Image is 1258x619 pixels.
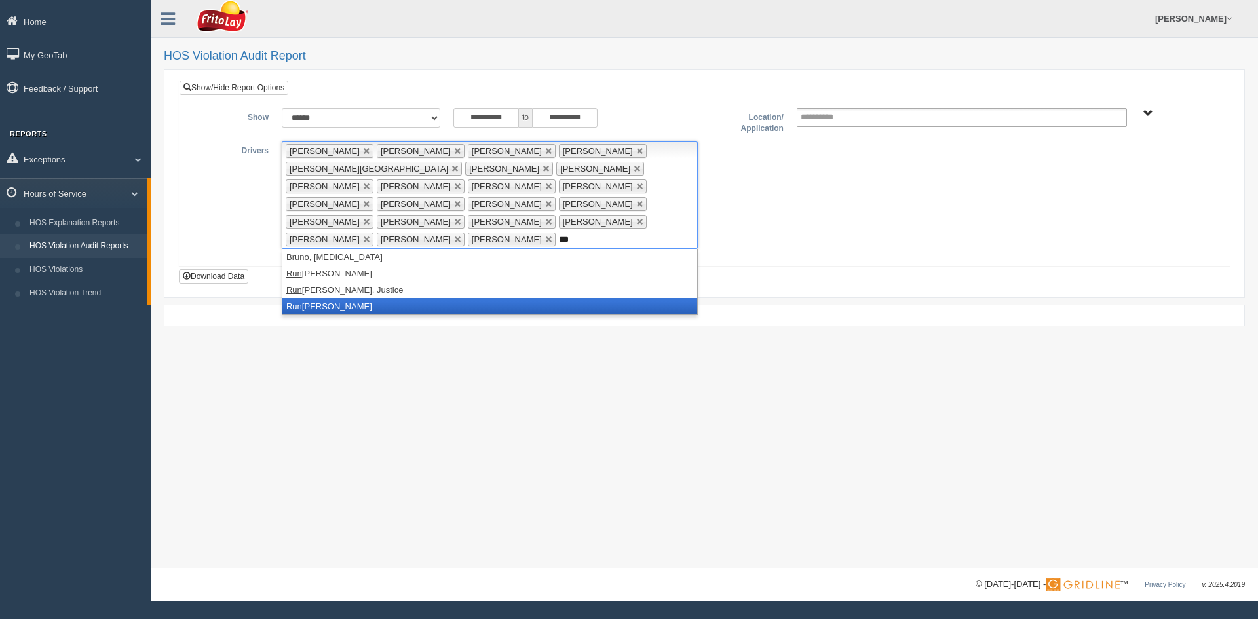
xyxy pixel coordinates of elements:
span: [PERSON_NAME] [472,217,542,227]
button: Download Data [179,269,248,284]
span: [PERSON_NAME] [563,181,633,191]
li: [PERSON_NAME] [282,298,697,314]
label: Drivers [189,141,275,157]
span: [PERSON_NAME] [290,146,360,156]
span: [PERSON_NAME] [472,234,542,244]
span: [PERSON_NAME][GEOGRAPHIC_DATA] [290,164,448,174]
img: Gridline [1046,578,1120,591]
a: Privacy Policy [1145,581,1185,588]
a: Show/Hide Report Options [180,81,288,95]
span: to [519,108,532,128]
li: [PERSON_NAME], Justice [282,282,697,298]
a: HOS Explanation Reports [24,212,147,235]
span: [PERSON_NAME] [290,217,360,227]
div: © [DATE]-[DATE] - ™ [976,578,1245,591]
span: [PERSON_NAME] [560,164,630,174]
em: run [292,252,305,262]
a: HOS Violations [24,258,147,282]
span: [PERSON_NAME] [290,181,360,191]
li: B o, [MEDICAL_DATA] [282,249,697,265]
span: [PERSON_NAME] [381,181,451,191]
a: HOS Violation Trend [24,282,147,305]
span: [PERSON_NAME] [469,164,539,174]
em: Run [286,301,302,311]
a: HOS Violation Audit Reports [24,234,147,258]
li: [PERSON_NAME] [282,265,697,282]
span: [PERSON_NAME] [563,199,633,209]
h2: HOS Violation Audit Report [164,50,1245,63]
span: [PERSON_NAME] [563,217,633,227]
span: [PERSON_NAME] [381,217,451,227]
span: [PERSON_NAME] [290,234,360,244]
span: [PERSON_NAME] [472,199,542,209]
label: Location/ Application [704,108,790,135]
span: [PERSON_NAME] [472,181,542,191]
em: Run [286,269,302,278]
span: [PERSON_NAME] [381,146,451,156]
span: [PERSON_NAME] [381,199,451,209]
label: Show [189,108,275,124]
span: [PERSON_NAME] [381,234,451,244]
span: [PERSON_NAME] [290,199,360,209]
span: v. 2025.4.2019 [1202,581,1245,588]
span: [PERSON_NAME] [472,146,542,156]
span: [PERSON_NAME] [563,146,633,156]
em: Run [286,285,302,295]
